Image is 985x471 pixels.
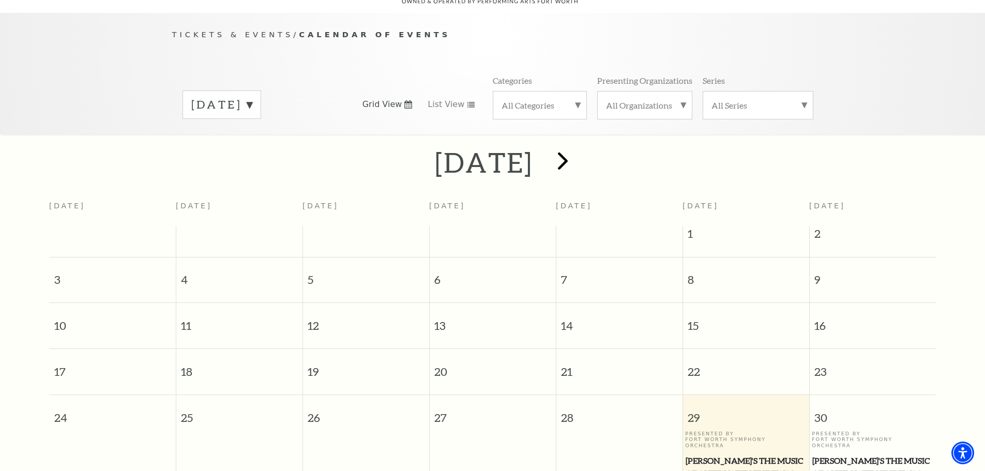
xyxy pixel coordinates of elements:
span: 15 [683,303,809,339]
p: Categories [493,75,532,86]
span: 30 [810,395,936,431]
th: [DATE] [429,195,556,226]
div: Accessibility Menu [951,442,974,464]
span: 12 [303,303,429,339]
th: [DATE] [176,195,302,226]
label: All Categories [502,100,578,111]
span: 24 [49,395,176,431]
span: 6 [430,257,556,293]
span: 21 [556,349,683,385]
th: [DATE] [556,195,683,226]
span: Grid View [362,99,402,110]
span: 14 [556,303,683,339]
span: 27 [430,395,556,431]
span: 9 [810,257,936,293]
p: Presenting Organizations [597,75,692,86]
span: 20 [430,349,556,385]
span: Tickets & Events [172,30,294,39]
span: [DATE] [809,202,845,210]
span: 18 [176,349,302,385]
h2: [DATE] [435,146,533,179]
span: 16 [810,303,936,339]
span: 8 [683,257,809,293]
span: 19 [303,349,429,385]
span: 2 [810,226,936,247]
label: All Organizations [606,100,684,111]
span: 1 [683,226,809,247]
span: 5 [303,257,429,293]
span: 26 [303,395,429,431]
label: All Series [711,100,805,111]
span: [DATE] [683,202,719,210]
p: Presented By Fort Worth Symphony Orchestra [812,431,933,448]
span: 25 [176,395,302,431]
span: 29 [683,395,809,431]
span: 7 [556,257,683,293]
span: 13 [430,303,556,339]
span: 23 [810,349,936,385]
th: [DATE] [302,195,429,226]
span: 22 [683,349,809,385]
label: [DATE] [191,97,252,113]
span: Calendar of Events [299,30,450,39]
span: List View [428,99,464,110]
span: 11 [176,303,302,339]
p: Presented By Fort Worth Symphony Orchestra [685,431,807,448]
span: 10 [49,303,176,339]
p: / [172,28,813,41]
span: 28 [556,395,683,431]
span: 4 [176,257,302,293]
span: 3 [49,257,176,293]
span: 17 [49,349,176,385]
p: Series [703,75,725,86]
th: [DATE] [49,195,176,226]
button: next [542,144,580,181]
